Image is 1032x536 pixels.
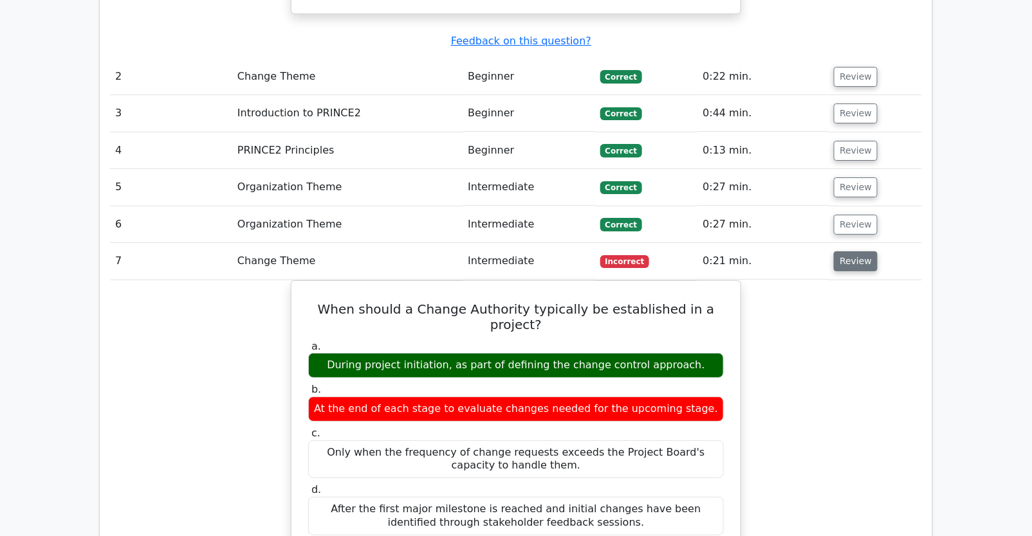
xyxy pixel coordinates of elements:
button: Review [834,141,878,161]
td: 0:27 min. [697,169,829,206]
td: Beginner [463,58,594,95]
span: b. [311,383,321,395]
td: Change Theme [232,243,463,280]
span: Correct [600,181,642,194]
td: 5 [110,169,232,206]
td: PRINCE2 Principles [232,132,463,169]
td: 7 [110,243,232,280]
td: Intermediate [463,206,594,243]
td: 0:13 min. [697,132,829,169]
td: 0:44 min. [697,95,829,132]
td: Beginner [463,95,594,132]
td: Organization Theme [232,206,463,243]
button: Review [834,215,878,235]
td: Change Theme [232,58,463,95]
span: d. [311,483,321,496]
button: Review [834,67,878,87]
td: Introduction to PRINCE2 [232,95,463,132]
span: Incorrect [600,255,650,268]
div: During project initiation, as part of defining the change control approach. [308,353,724,378]
span: c. [311,427,320,439]
span: a. [311,340,321,352]
div: At the end of each stage to evaluate changes needed for the upcoming stage. [308,397,724,422]
div: Only when the frequency of change requests exceeds the Project Board's capacity to handle them. [308,440,724,479]
div: After the first major milestone is reached and initial changes have been identified through stake... [308,497,724,535]
button: Review [834,103,878,123]
button: Review [834,251,878,271]
td: 0:27 min. [697,206,829,243]
td: Intermediate [463,169,594,206]
span: Correct [600,218,642,231]
td: Beginner [463,132,594,169]
td: Organization Theme [232,169,463,206]
td: 3 [110,95,232,132]
td: 0:22 min. [697,58,829,95]
button: Review [834,177,878,197]
span: Correct [600,70,642,83]
h5: When should a Change Authority typically be established in a project? [307,301,725,332]
span: Correct [600,144,642,157]
td: Intermediate [463,243,594,280]
td: 6 [110,206,232,243]
td: 2 [110,58,232,95]
td: 4 [110,132,232,169]
td: 0:21 min. [697,243,829,280]
a: Feedback on this question? [451,35,591,47]
span: Correct [600,107,642,120]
